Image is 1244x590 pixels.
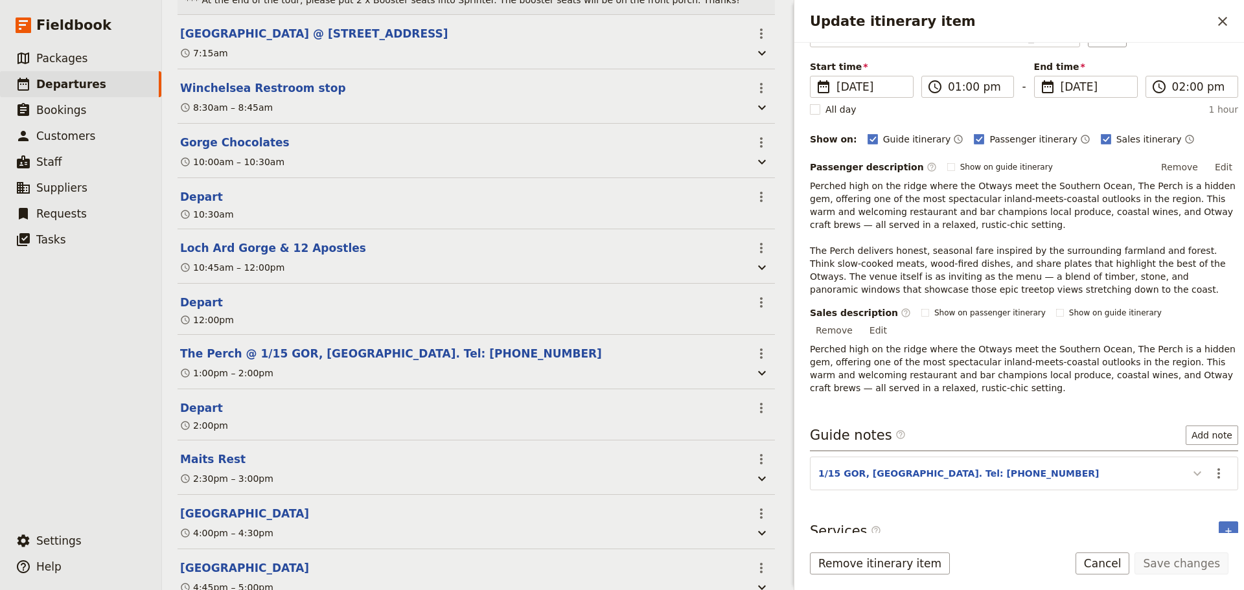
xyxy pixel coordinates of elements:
input: ​ [1172,79,1230,95]
span: Show on passenger itinerary [934,308,1046,318]
button: Edit this itinerary item [180,451,246,467]
button: Remove [1155,157,1204,177]
div: 7:15am [180,47,228,60]
span: Requests [36,207,87,220]
h2: Update itinerary item [810,12,1212,31]
h3: Services [810,521,881,541]
span: Help [36,560,62,573]
div: 10:30am [180,208,234,221]
span: ​ [816,79,831,95]
span: ​ [895,429,906,440]
button: 1/15 GOR, [GEOGRAPHIC_DATA]. Tel: [PHONE_NUMBER] [818,467,1099,480]
div: 8:30am – 8:45am [180,101,273,114]
span: 1 hour [1209,103,1238,116]
span: Start time [810,60,914,73]
button: Actions [750,186,772,208]
button: Edit [1209,157,1238,177]
div: 10:45am – 12:00pm [180,261,284,274]
span: Departures [36,78,106,91]
button: Save changes [1135,552,1228,574]
span: ​ [927,162,937,172]
button: Edit this itinerary item [180,240,366,256]
span: ​ [871,525,881,541]
h3: Guide notes [810,425,906,445]
span: Passenger itinerary [989,133,1077,146]
span: All day [825,103,857,116]
label: Passenger description [810,161,937,174]
span: ​ [895,429,906,445]
div: Show on: [810,133,857,146]
button: Close drawer [1212,10,1234,32]
button: Actions [750,23,772,45]
span: Fieldbook [36,16,111,35]
div: 4:00pm – 4:30pm [180,527,273,539]
button: Actions [750,448,772,470]
button: Actions [750,291,772,313]
button: Edit this itinerary item [180,189,223,205]
button: Add note [1186,425,1238,445]
button: Edit this itinerary item [180,295,223,310]
button: Edit this itinerary item [180,400,223,416]
span: Show on guide itinerary [960,162,1053,172]
button: Time shown on passenger itinerary [1080,131,1090,147]
button: Add service inclusion [1219,521,1238,541]
span: End time [1034,60,1138,73]
span: Tasks [36,233,66,246]
button: Edit [864,321,893,340]
button: Edit this itinerary item [180,135,290,150]
span: [DATE] [1061,79,1129,95]
div: 12:00pm [180,313,234,326]
span: Staff [36,155,62,168]
label: Sales description [810,306,911,319]
span: Show on guide itinerary [1069,308,1162,318]
button: Actions [750,397,772,419]
span: - [1022,78,1026,98]
input: ​ [948,79,1006,95]
button: Remove [810,321,858,340]
span: Bookings [36,104,86,117]
div: 2:00pm [180,419,228,432]
button: Actions [750,77,772,99]
span: ​ [1151,79,1167,95]
button: Actions [1208,462,1230,484]
span: Suppliers [36,181,87,194]
button: Edit this itinerary item [180,346,602,361]
button: Actions [750,343,772,365]
button: Remove itinerary item [810,552,950,574]
button: Time shown on guide itinerary [953,131,963,147]
span: ​ [871,525,881,536]
span: Packages [36,52,87,65]
div: 10:00am – 10:30am [180,155,284,168]
div: 2:30pm – 3:00pm [180,472,273,485]
button: Actions [750,131,772,153]
span: ​ [901,308,911,318]
span: Customers [36,130,95,142]
span: ​ [927,79,943,95]
button: Edit this itinerary item [180,560,309,576]
button: Edit this itinerary item [180,26,448,41]
button: Actions [750,557,772,579]
span: ​ [1040,79,1055,95]
button: Actions [750,237,772,259]
p: Perched high on the ridge where the Otways meet the Southern Ocean, The Perch is a hidden gem, of... [810,343,1238,394]
p: Perched high on the ridge where the Otways meet the Southern Ocean, The Perch is a hidden gem, of... [810,179,1238,296]
button: Actions [750,503,772,525]
button: Edit this itinerary item [180,80,346,96]
button: Cancel [1076,552,1130,574]
span: [DATE] [836,79,905,95]
button: Time shown on sales itinerary [1184,131,1195,147]
button: Edit this itinerary item [180,506,309,521]
span: Guide itinerary [883,133,951,146]
div: 1:00pm – 2:00pm [180,367,273,380]
span: Sales itinerary [1116,133,1182,146]
span: Settings [36,534,82,547]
